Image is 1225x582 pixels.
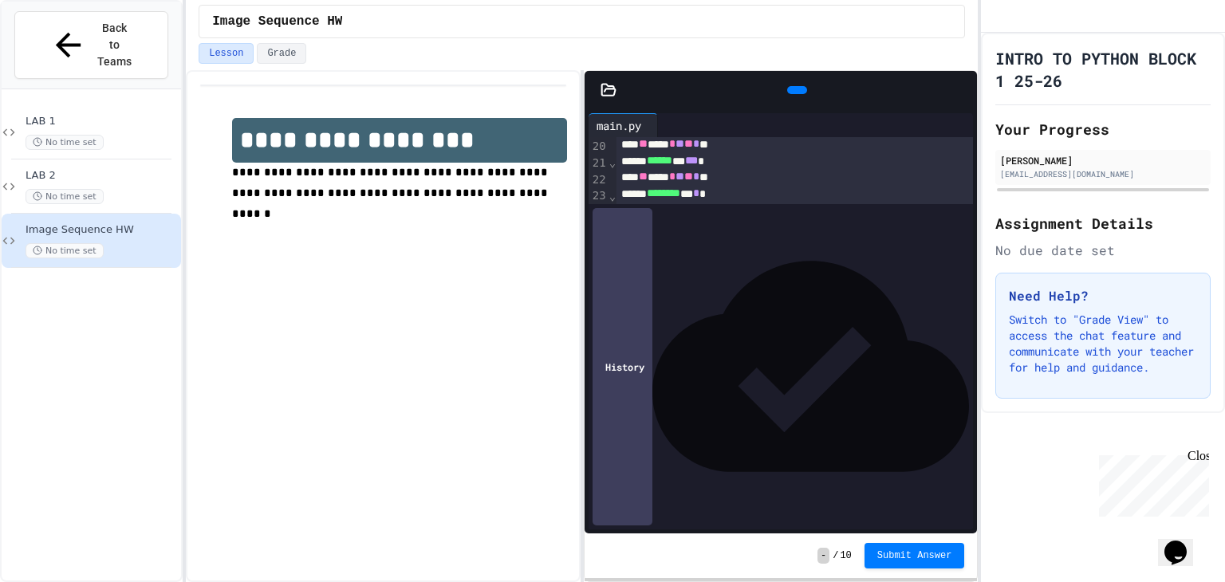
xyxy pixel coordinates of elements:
[26,115,178,128] span: LAB 1
[840,549,851,562] span: 10
[1093,449,1209,517] iframe: chat widget
[1009,286,1197,305] h3: Need Help?
[817,548,829,564] span: -
[1000,168,1206,180] div: [EMAIL_ADDRESS][DOMAIN_NAME]
[26,169,178,183] span: LAB 2
[26,135,104,150] span: No time set
[995,212,1211,234] h2: Assignment Details
[199,43,254,64] button: Lesson
[589,155,609,172] div: 21
[212,12,342,31] span: Image Sequence HW
[995,241,1211,260] div: No due date set
[97,20,134,70] span: Back to Teams
[995,118,1211,140] h2: Your Progress
[833,549,838,562] span: /
[589,117,649,134] div: main.py
[609,190,616,203] span: Fold line
[877,549,952,562] span: Submit Answer
[14,11,168,79] button: Back to Teams
[1009,312,1197,376] p: Switch to "Grade View" to access the chat feature and communicate with your teacher for help and ...
[26,223,178,237] span: Image Sequence HW
[593,208,652,525] div: History
[589,139,609,155] div: 20
[257,43,306,64] button: Grade
[995,47,1211,92] h1: INTRO TO PYTHON BLOCK 1 25-26
[1000,153,1206,167] div: [PERSON_NAME]
[609,156,616,169] span: Fold line
[1158,518,1209,566] iframe: chat widget
[589,113,658,137] div: main.py
[589,188,609,205] div: 23
[6,6,110,101] div: Chat with us now!Close
[26,243,104,258] span: No time set
[865,543,965,568] button: Submit Answer
[589,172,609,189] div: 22
[26,189,104,204] span: No time set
